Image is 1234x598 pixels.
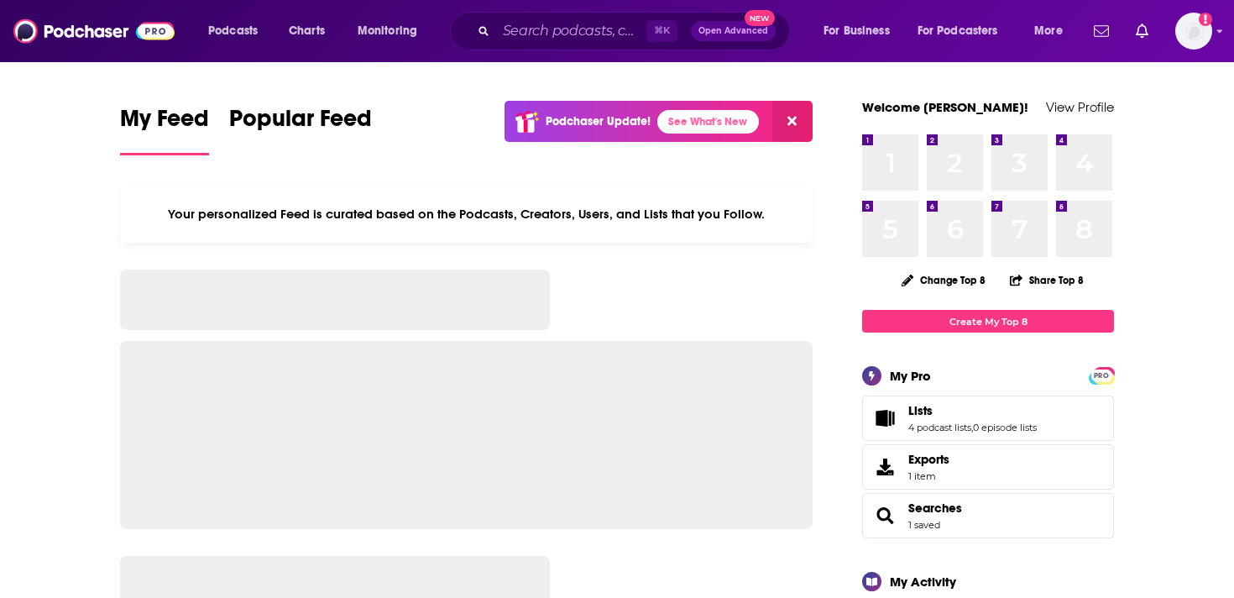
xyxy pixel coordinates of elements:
span: , [971,422,973,433]
span: Exports [908,452,949,467]
span: Searches [862,493,1114,538]
a: 0 episode lists [973,422,1037,433]
a: Searches [868,504,902,527]
button: open menu [346,18,439,45]
button: Open AdvancedNew [691,21,776,41]
input: Search podcasts, credits, & more... [496,18,646,45]
div: My Activity [890,574,956,590]
button: open menu [907,18,1022,45]
div: Your personalized Feed is curated based on the Podcasts, Creators, Users, and Lists that you Follow. [120,186,813,243]
p: Podchaser Update! [546,114,651,129]
span: My Feed [120,104,209,143]
div: Search podcasts, credits, & more... [466,12,806,50]
span: Lists [908,403,933,418]
a: Popular Feed [229,104,372,155]
a: My Feed [120,104,209,155]
a: See What's New [657,110,759,134]
img: Podchaser - Follow, Share and Rate Podcasts [13,15,175,47]
span: For Business [824,19,890,43]
span: PRO [1091,370,1111,382]
button: open menu [196,18,280,45]
div: My Pro [890,368,931,384]
span: Exports [868,455,902,479]
span: Podcasts [208,19,258,43]
span: 1 item [908,470,949,482]
a: Show notifications dropdown [1087,17,1116,45]
span: New [745,10,775,26]
a: Exports [862,444,1114,490]
a: Welcome [PERSON_NAME]! [862,99,1028,115]
img: User Profile [1175,13,1212,50]
button: Change Top 8 [892,270,996,291]
a: Lists [908,403,1037,418]
a: Show notifications dropdown [1129,17,1155,45]
svg: Add a profile image [1199,13,1212,26]
span: Charts [289,19,325,43]
button: open menu [1022,18,1084,45]
span: More [1034,19,1063,43]
span: Monitoring [358,19,417,43]
button: Show profile menu [1175,13,1212,50]
a: Lists [868,407,902,430]
a: Charts [278,18,335,45]
span: Popular Feed [229,104,372,143]
a: 4 podcast lists [908,422,971,433]
span: For Podcasters [918,19,998,43]
span: Logged in as gmalloy [1175,13,1212,50]
span: ⌘ K [646,20,677,42]
span: Open Advanced [698,27,768,35]
button: open menu [812,18,911,45]
span: Lists [862,396,1114,441]
button: Share Top 8 [1009,264,1085,296]
a: Create My Top 8 [862,310,1114,333]
a: PRO [1091,369,1111,381]
a: View Profile [1046,99,1114,115]
a: Searches [908,501,962,516]
a: 1 saved [908,519,940,531]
